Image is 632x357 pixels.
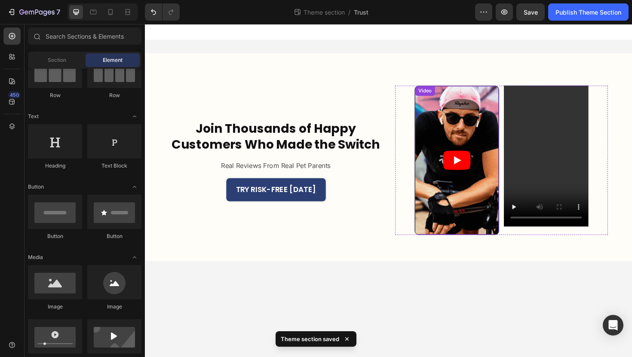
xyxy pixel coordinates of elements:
span: Section [48,56,66,64]
div: Image [87,303,141,311]
span: / [348,8,350,17]
span: Element [103,56,123,64]
span: Text [28,113,39,120]
div: Row [87,92,141,99]
span: Toggle open [128,110,141,123]
span: Save [524,9,538,16]
button: Save [516,3,545,21]
div: Publish Theme Section [555,8,621,17]
div: Row [28,92,82,99]
span: Theme section [302,8,347,17]
div: Button [28,232,82,240]
div: 450 [8,92,21,98]
div: Image [28,303,82,311]
video: Video [380,65,469,214]
span: Media [28,253,43,261]
input: Search Sections & Elements [28,27,141,45]
div: Text Block [87,162,141,170]
p: Theme section saved [281,335,339,343]
div: Heading [28,162,82,170]
span: Button [28,183,44,191]
div: Open Intercom Messenger [603,315,623,336]
div: Button [87,232,141,240]
div: Video [288,67,305,75]
button: 7 [3,3,64,21]
button: Play [316,134,345,155]
div: Undo/Redo [145,3,180,21]
span: Toggle open [128,250,141,264]
span: Toggle open [128,180,141,194]
iframe: Design area [145,24,632,357]
p: 7 [56,7,60,17]
span: Trust [354,8,368,17]
button: Publish Theme Section [548,3,629,21]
